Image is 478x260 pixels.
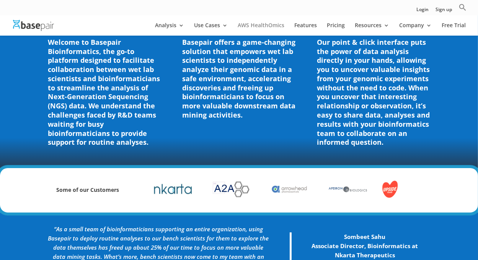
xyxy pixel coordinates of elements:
[212,179,250,199] img: Brand Name
[355,23,389,36] a: Resources
[270,179,308,199] img: Brand Name
[194,23,228,36] a: Use Cases
[335,251,395,259] strong: Nkarta Therapeutics
[442,23,466,36] a: Free Trial
[329,179,367,199] img: Brand Name
[56,186,119,193] strong: Some of our Customers
[182,38,295,119] b: Basepair offers a game-changing solution that empowers wet lab scientists to independently analyz...
[399,23,432,36] a: Company
[382,179,398,199] img: Brand Name
[459,3,467,11] svg: Search
[155,23,184,36] a: Analysis
[48,38,160,147] b: Welcome to Basepair Bioinformatics, the go-to platform designed to facilitate collaboration betwe...
[238,23,284,36] a: AWS HealthOmics
[416,7,429,15] a: Login
[294,23,317,36] a: Features
[436,7,452,15] a: Sign up
[459,3,467,15] a: Search Icon Link
[312,242,418,250] strong: Associate Director, Bioinformatics at
[317,38,430,147] b: Our point & click interface puts the power of data analysis directly in your hands, allowing you ...
[13,20,54,31] img: Basepair
[344,233,385,240] strong: Sombeet Sahu
[154,179,192,199] img: Brand Name
[327,23,345,36] a: Pricing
